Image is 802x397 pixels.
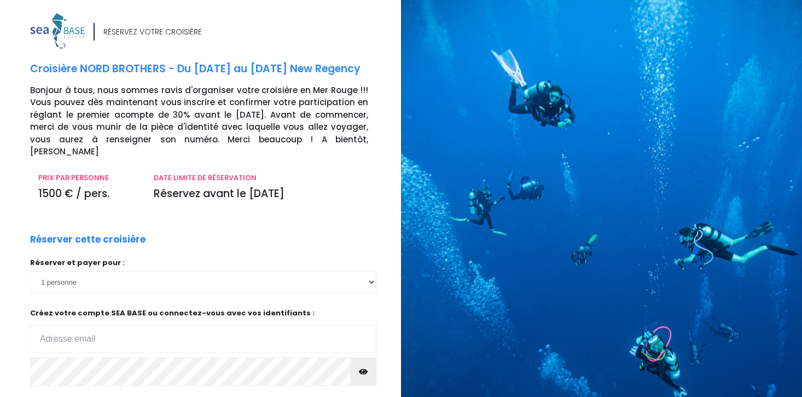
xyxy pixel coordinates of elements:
p: Bonjour à tous, nous sommes ravis d'organiser votre croisière en Mer Rouge !!! Vous pouvez dès ma... [30,84,393,158]
img: logo_color1.png [30,13,85,49]
p: DATE LIMITE DE RÉSERVATION [154,172,368,183]
div: RÉSERVEZ VOTRE CROISIÈRE [103,26,202,38]
p: Croisière NORD BROTHERS - Du [DATE] au [DATE] New Regency [30,61,393,77]
p: Créez votre compte SEA BASE ou connectez-vous avec vos identifiants : [30,308,376,353]
p: Réservez avant le [DATE] [154,186,368,202]
p: PRIX PAR PERSONNE [38,172,137,183]
p: Réserver et payer pour : [30,257,376,268]
p: 1500 € / pers. [38,186,137,202]
p: Réserver cette croisière [30,233,146,247]
input: Adresse email [30,325,376,353]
